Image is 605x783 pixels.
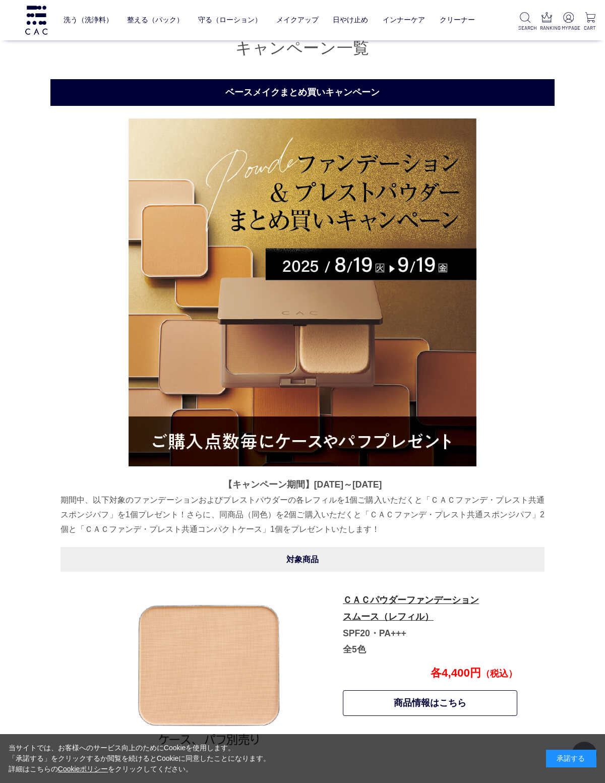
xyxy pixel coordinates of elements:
[276,8,319,32] a: メイクアップ
[343,595,479,622] a: ＣＡＣパウダーファンデーションスムース（レフィル）
[518,24,532,32] p: SEARCH
[60,493,544,537] p: 期間中、以下対象のファンデーションおよびプレストパウダーの各レフィルを1個ご購入いただくと「ＣＡＣファンデ・プレスト共通スポンジパフ」を1個プレゼント！さらに、同商品（同色）を2個ご購入いただく...
[127,8,184,32] a: 整える（パック）
[440,8,475,32] a: クリーナー
[50,79,555,106] h2: ベースメイクまとめ買いキャンペーン
[343,592,516,657] p: SPF20・PA+++ 全5色
[583,24,597,32] p: CART
[540,12,554,32] a: RANKING
[481,669,517,679] span: （税込）
[540,24,554,32] p: RANKING
[60,476,544,493] p: 【キャンペーン期間】[DATE]～[DATE]
[562,24,575,32] p: MYPAGE
[64,8,113,32] a: 洗う（洗浄料）
[562,12,575,32] a: MYPAGE
[383,8,425,32] a: インナーケア
[546,750,596,767] div: 承諾する
[9,743,271,774] div: 当サイトでは、お客様へのサービス向上のためにCookieを使用します。 「承諾する」をクリックするか閲覧を続けるとCookieに同意したことになります。 詳細はこちらの をクリックしてください。
[583,12,597,32] a: CART
[121,584,297,761] img: 060201.jpg
[24,6,49,34] img: logo
[343,690,517,716] a: 商品情報はこちら
[50,37,555,59] h1: キャンペーン一覧
[129,118,476,466] img: ベースメイクまとめ買いキャンペーン
[342,667,517,680] p: 各4,400円
[58,765,108,773] a: Cookieポリシー
[333,8,368,32] a: 日やけ止め
[518,12,532,32] a: SEARCH
[60,547,544,572] div: 対象商品
[198,8,262,32] a: 守る（ローション）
